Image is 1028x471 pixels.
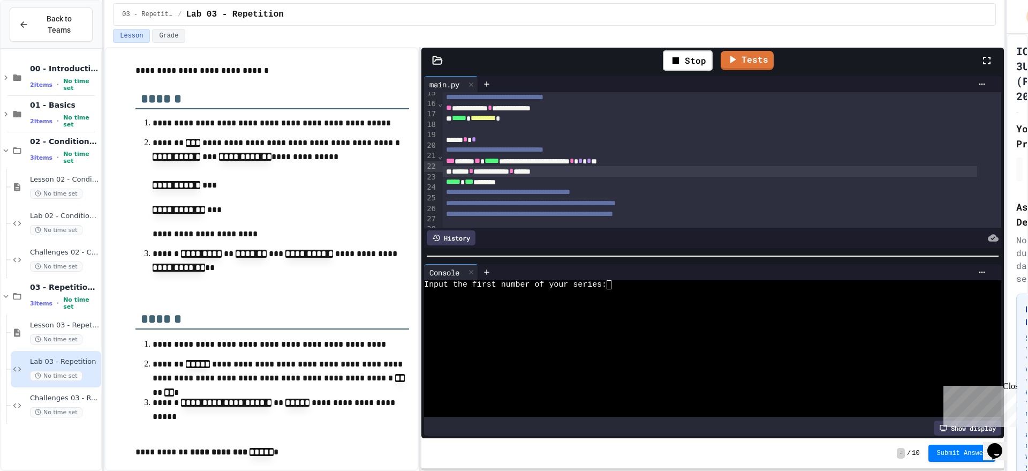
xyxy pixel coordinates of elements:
span: Lesson 03 - Repetition [30,321,99,330]
span: 03 - Repetition (while and for) [122,10,173,19]
span: Lab 02 - Conditionals [30,212,99,221]
h2: Assignment Details [1016,199,1018,229]
span: Challenges 03 - Repetition [30,394,99,403]
div: 24 [424,182,437,193]
span: No time set [30,407,82,417]
span: Fold line [437,99,443,108]
div: Show display [934,421,1001,436]
div: 17 [424,109,437,119]
span: • [57,117,59,125]
span: 3 items [30,154,52,161]
button: Back to Teams [10,8,93,42]
span: 2 items [30,81,52,88]
div: 21 [424,151,437,161]
span: Lab 03 - Repetition [30,357,99,367]
span: - [897,448,905,459]
div: 22 [424,161,437,172]
div: Console [424,264,478,280]
span: No time set [30,334,82,345]
div: 18 [424,119,437,130]
span: Challenges 02 - Conditionals [30,248,99,257]
div: No due date set [1016,234,1018,285]
div: 15 [424,88,437,99]
span: Input the first number of your series: [424,280,607,289]
iframe: chat widget [939,382,1017,427]
div: 20 [424,140,437,151]
span: 10 [912,449,919,458]
span: No time set [30,261,82,272]
span: / [178,10,182,19]
span: • [57,80,59,89]
div: 16 [424,99,437,109]
span: No time set [63,114,99,128]
span: 01 - Basics [30,100,99,110]
span: 2 items [30,118,52,125]
span: No time set [30,225,82,235]
div: main.py [424,79,465,90]
div: History [427,230,475,245]
div: 26 [424,204,437,214]
span: No time set [30,189,82,199]
div: 27 [424,214,437,224]
div: Console [424,267,465,278]
button: Grade [152,29,185,43]
span: No time set [63,78,99,92]
span: Lab 03 - Repetition [186,8,283,21]
a: Tests [721,51,774,70]
span: Lesson 02 - Conditional Statements (if) [30,175,99,184]
span: / [907,449,911,458]
span: Back to Teams [35,13,84,36]
span: Fold line [437,152,443,160]
span: 3 items [30,300,52,307]
div: 23 [424,172,437,183]
span: No time set [63,296,99,310]
span: 03 - Repetition (while and for) [30,282,99,292]
span: • [57,153,59,162]
span: No time set [63,151,99,165]
h2: Your Progress [1016,121,1018,151]
span: 02 - Conditional Statements (if) [30,137,99,146]
span: No time set [30,371,82,381]
div: main.py [424,76,478,92]
span: • [57,299,59,308]
div: 25 [424,193,437,204]
div: Chat with us now!Close [4,4,74,68]
span: 00 - Introduction [30,64,99,73]
div: Stop [663,50,713,71]
div: 28 [424,224,437,234]
button: Submit Answer [928,445,996,462]
button: Lesson [113,29,150,43]
iframe: chat widget [983,428,1017,460]
div: 19 [424,130,437,140]
span: Submit Answer [937,449,987,458]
